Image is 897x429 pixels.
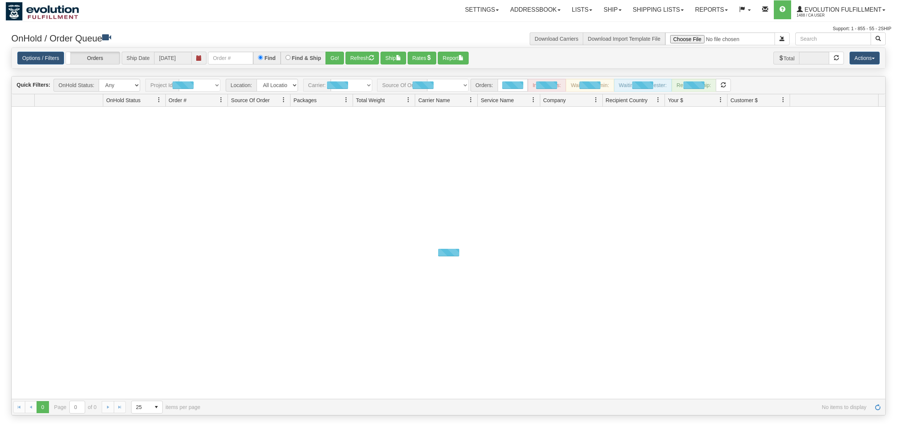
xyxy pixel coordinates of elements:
span: Packages [293,97,316,104]
button: Ship [380,52,406,64]
button: Rates [408,52,437,64]
span: No items to display [211,404,866,410]
span: Page of 0 [54,401,97,414]
span: Orders: [471,79,498,92]
a: Order # filter column settings [215,93,228,106]
a: Customer $ filter column settings [777,93,790,106]
span: Service Name [481,97,514,104]
span: Page 0 [37,401,49,413]
a: Your $ filter column settings [714,93,727,106]
input: Search [795,32,871,45]
div: grid toolbar [12,77,885,94]
div: Ready to Ship: [672,79,716,92]
button: Go! [325,52,344,64]
div: Waiting - Admin: [566,79,614,92]
a: Refresh [872,401,884,413]
div: Waiting - Requester: [614,79,672,92]
a: Evolution Fulfillment 1488 / CA User [791,0,891,19]
a: Recipient Country filter column settings [652,93,665,106]
span: Location: [226,79,257,92]
span: items per page [131,401,200,414]
a: Ship [598,0,627,19]
a: Packages filter column settings [340,93,353,106]
span: Order # [169,97,186,104]
span: Carrier Name [418,97,450,104]
h3: OnHold / Order Queue [11,32,443,43]
a: Options / Filters [17,52,64,64]
input: Import [665,32,775,45]
span: 1488 / CA User [797,12,853,19]
button: Report [438,52,469,64]
span: Ship Date [122,52,154,64]
a: Company filter column settings [590,93,602,106]
label: Find [264,55,276,61]
span: OnHold Status: [53,79,99,92]
input: Order # [208,52,253,64]
div: Support: 1 - 855 - 55 - 2SHIP [6,26,891,32]
div: New: [498,79,528,92]
span: Page sizes drop down [131,401,163,414]
div: In Progress: [528,79,566,92]
a: Source Of Order filter column settings [277,93,290,106]
a: Settings [459,0,504,19]
button: Actions [850,52,880,64]
span: Company [543,97,566,104]
span: Evolution Fulfillment [803,6,882,13]
button: Refresh [345,52,379,64]
a: Total Weight filter column settings [402,93,415,106]
a: Download Carriers [535,36,578,42]
span: Source Of Order [231,97,270,104]
span: Total Weight [356,97,385,104]
a: Service Name filter column settings [527,93,540,106]
a: Carrier Name filter column settings [465,93,477,106]
label: Orders [66,52,120,64]
a: Shipping lists [627,0,689,19]
label: Quick Filters: [17,81,50,89]
span: Your $ [668,97,683,104]
a: Download Import Template File [588,36,660,42]
a: Lists [566,0,598,19]
span: OnHold Status [106,97,141,104]
a: Addressbook [504,0,566,19]
button: Search [871,32,886,45]
a: OnHold Status filter column settings [153,93,165,106]
img: logo1488.jpg [6,2,79,21]
span: select [150,401,162,413]
span: Total [773,52,799,64]
label: Find & Ship [292,55,321,61]
span: 25 [136,403,146,411]
span: Recipient Country [606,97,648,104]
a: Reports [689,0,733,19]
span: Customer $ [730,97,758,104]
